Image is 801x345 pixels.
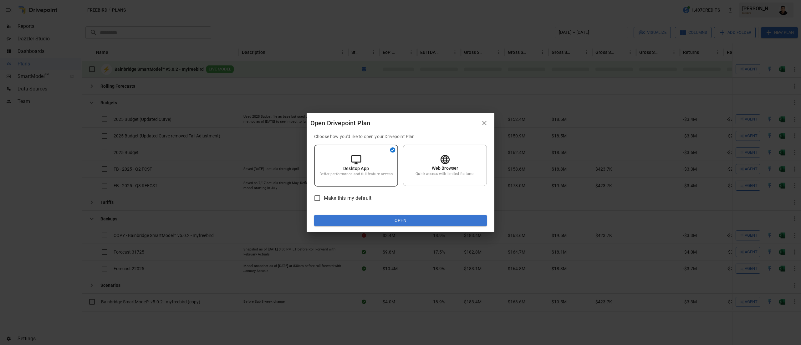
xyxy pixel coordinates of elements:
button: Open [314,215,487,226]
span: Make this my default [324,194,371,202]
div: Open Drivepoint Plan [310,118,478,128]
p: Quick access with limited features [416,171,474,177]
p: Choose how you'd like to open your Drivepoint Plan [314,133,487,140]
p: Desktop App [343,165,369,172]
p: Web Browser [432,165,458,171]
p: Better performance and full feature access [319,172,392,177]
